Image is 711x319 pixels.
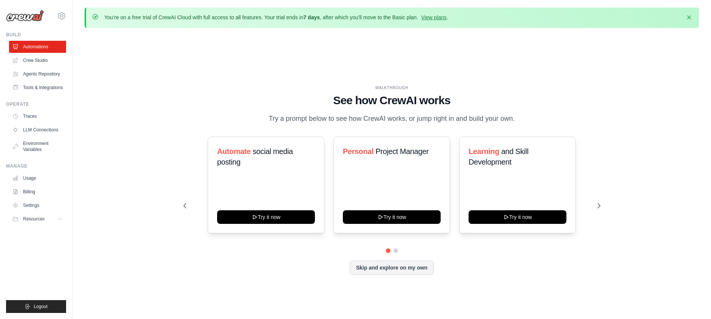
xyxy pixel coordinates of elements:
[9,172,66,184] a: Usage
[9,213,66,225] button: Resources
[104,14,448,21] p: You're on a free trial of CrewAI Cloud with full access to all features. Your trial ends in , aft...
[217,210,315,224] button: Try it now
[343,147,373,156] span: Personal
[9,41,66,53] a: Automations
[421,14,446,20] a: View plans
[9,82,66,94] a: Tools & Integrations
[9,186,66,198] a: Billing
[6,10,44,22] img: Logo
[9,54,66,66] a: Crew Studio
[350,260,434,275] button: Skip and explore on my own
[217,147,251,156] span: Automate
[265,113,519,124] p: Try a prompt below to see how CrewAI works, or jump right in and build your own.
[184,94,600,107] h1: See how CrewAI works
[375,147,429,156] span: Project Manager
[469,210,566,224] button: Try it now
[673,283,711,319] iframe: Chat Widget
[34,304,48,310] span: Logout
[9,199,66,211] a: Settings
[9,68,66,80] a: Agents Repository
[469,147,499,156] span: Learning
[217,147,293,166] span: social media posting
[6,300,66,313] button: Logout
[184,85,600,91] div: WALKTHROUGH
[23,216,45,222] span: Resources
[6,163,66,169] div: Manage
[9,137,66,156] a: Environment Variables
[9,124,66,136] a: LLM Connections
[6,32,66,38] div: Build
[303,14,320,20] strong: 7 days
[343,210,441,224] button: Try it now
[6,101,66,107] div: Operate
[469,147,528,166] span: and Skill Development
[9,110,66,122] a: Traces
